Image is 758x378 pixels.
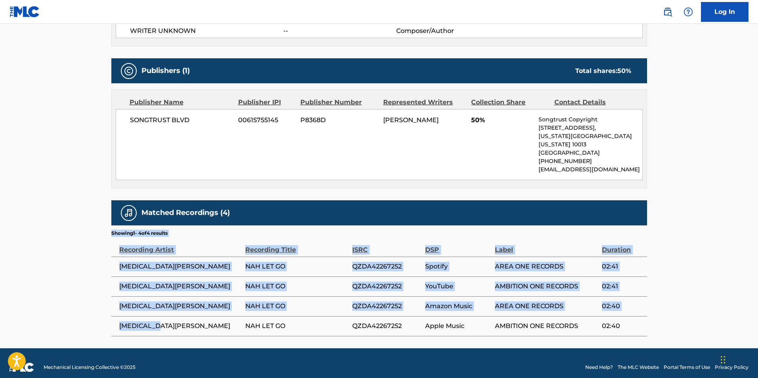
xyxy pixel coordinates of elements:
[383,116,439,124] span: [PERSON_NAME]
[495,237,598,255] div: Label
[617,67,631,75] span: 50 %
[495,282,598,291] span: AMBITION ONE RECORDS
[124,208,134,218] img: Matched Recordings
[300,98,377,107] div: Publisher Number
[283,26,396,36] span: --
[44,364,136,371] span: Mechanical Licensing Collective © 2025
[119,321,241,331] span: [MEDICAL_DATA][PERSON_NAME]
[425,282,491,291] span: YouTube
[663,7,672,17] img: search
[554,98,631,107] div: Contact Details
[130,115,233,125] span: SONGTRUST BLVD
[538,132,642,149] p: [US_STATE][GEOGRAPHIC_DATA][US_STATE] 10013
[721,348,726,372] div: Drag
[352,301,421,311] span: QZDA42267252
[425,237,491,255] div: DSP
[701,2,748,22] a: Log In
[602,282,643,291] span: 02:41
[575,66,631,76] div: Total shares:
[538,165,642,174] p: [EMAIL_ADDRESS][DOMAIN_NAME]
[425,262,491,271] span: Spotify
[352,262,421,271] span: QZDA42267252
[618,364,659,371] a: The MLC Website
[680,4,696,20] div: Help
[124,66,134,76] img: Publishers
[238,115,294,125] span: 00615755145
[119,262,241,271] span: [MEDICAL_DATA][PERSON_NAME]
[538,115,642,124] p: Songtrust Copyright
[396,26,499,36] span: Composer/Author
[715,364,748,371] a: Privacy Policy
[602,262,643,271] span: 02:41
[10,363,34,372] img: logo
[495,301,598,311] span: AREA ONE RECORDS
[471,115,533,125] span: 50%
[245,321,348,331] span: NAH LET GO
[684,7,693,17] img: help
[538,149,642,157] p: [GEOGRAPHIC_DATA]
[602,301,643,311] span: 02:40
[471,98,548,107] div: Collection Share
[602,237,643,255] div: Duration
[111,230,168,237] p: Showing 1 - 4 of 4 results
[538,124,642,132] p: [STREET_ADDRESS],
[300,115,377,125] span: P8368D
[238,98,294,107] div: Publisher IPI
[660,4,676,20] a: Public Search
[495,321,598,331] span: AMBITION ONE RECORDS
[245,301,348,311] span: NAH LET GO
[119,237,241,255] div: Recording Artist
[245,282,348,291] span: NAH LET GO
[718,340,758,378] iframe: Chat Widget
[585,364,613,371] a: Need Help?
[602,321,643,331] span: 02:40
[495,262,598,271] span: AREA ONE RECORDS
[141,66,190,75] h5: Publishers (1)
[245,237,348,255] div: Recording Title
[383,98,465,107] div: Represented Writers
[352,237,421,255] div: ISRC
[141,208,230,217] h5: Matched Recordings (4)
[352,282,421,291] span: QZDA42267252
[664,364,710,371] a: Portal Terms of Use
[352,321,421,331] span: QZDA42267252
[245,262,348,271] span: NAH LET GO
[119,282,241,291] span: [MEDICAL_DATA][PERSON_NAME]
[119,301,241,311] span: [MEDICAL_DATA][PERSON_NAME]
[538,157,642,165] p: [PHONE_NUMBER]
[10,6,40,17] img: MLC Logo
[425,321,491,331] span: Apple Music
[425,301,491,311] span: Amazon Music
[130,98,232,107] div: Publisher Name
[130,26,284,36] span: WRITER UNKNOWN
